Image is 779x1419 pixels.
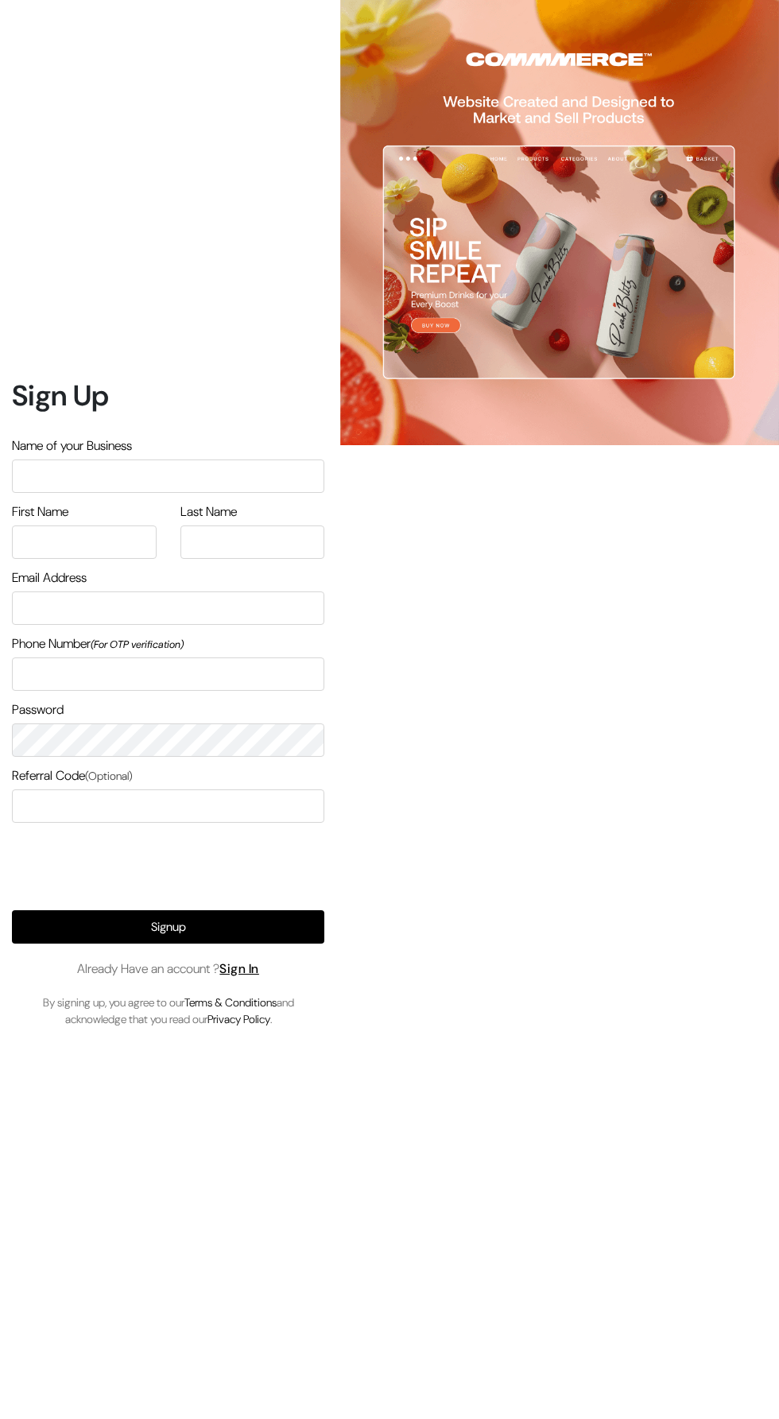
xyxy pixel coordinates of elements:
[12,634,184,653] label: Phone Number
[48,832,289,894] iframe: reCAPTCHA
[207,1012,270,1026] a: Privacy Policy
[180,502,237,521] label: Last Name
[12,436,132,456] label: Name of your Business
[12,910,324,944] button: Signup
[12,994,324,1028] p: By signing up, you agree to our and acknowledge that you read our .
[12,568,87,587] label: Email Address
[12,502,68,521] label: First Name
[91,638,184,651] i: (For OTP verification)
[12,766,133,785] label: Referral Code
[12,378,324,413] h1: Sign Up
[184,995,277,1010] a: Terms & Conditions
[85,769,133,783] span: (Optional)
[219,960,259,977] a: Sign In
[12,700,64,719] label: Password
[77,960,259,979] span: Already Have an account ?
